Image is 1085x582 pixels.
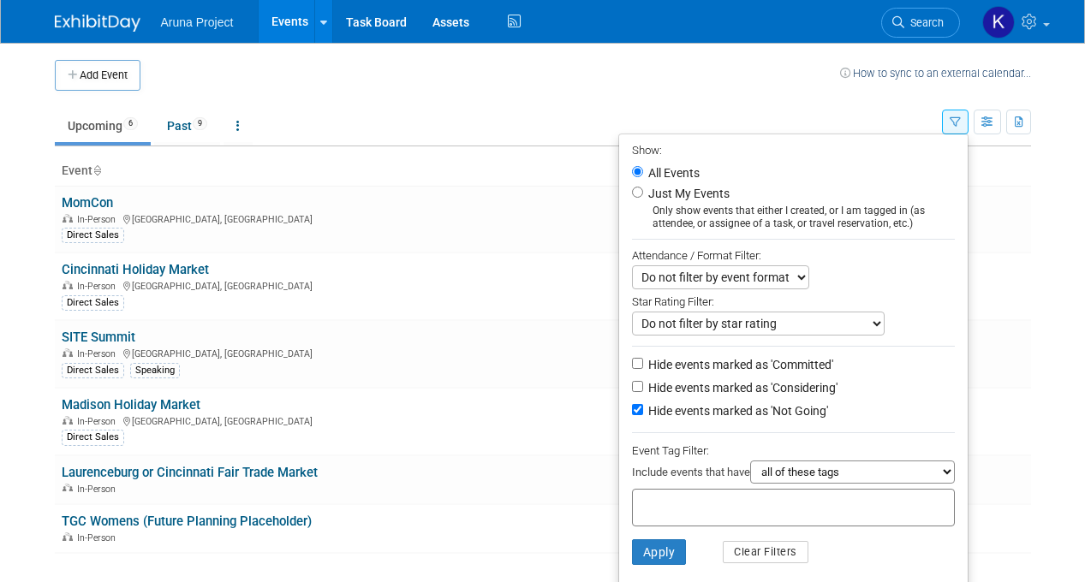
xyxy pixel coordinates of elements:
[645,167,700,179] label: All Events
[982,6,1015,39] img: Kristal Miller
[632,246,955,265] div: Attendance / Format Filter:
[62,228,124,243] div: Direct Sales
[55,157,641,186] th: Event
[62,413,634,427] div: [GEOGRAPHIC_DATA], [GEOGRAPHIC_DATA]
[62,211,634,225] div: [GEOGRAPHIC_DATA], [GEOGRAPHIC_DATA]
[632,205,955,230] div: Only show events that either I created, or I am tagged in (as attendee, or assignee of a task, or...
[63,484,73,492] img: In-Person Event
[62,465,318,480] a: Laurenceburg or Cincinnati Fair Trade Market
[62,330,135,345] a: SITE Summit
[77,532,121,543] span: In-Person
[77,214,121,225] span: In-Person
[62,430,124,445] div: Direct Sales
[904,16,944,29] span: Search
[62,397,200,413] a: Madison Holiday Market
[645,185,730,202] label: Just My Events
[154,110,220,142] a: Past9
[63,214,73,223] img: In-Person Event
[123,117,138,130] span: 6
[62,363,124,378] div: Direct Sales
[632,539,687,565] button: Apply
[645,402,828,419] label: Hide events marked as 'Not Going'
[62,295,124,311] div: Direct Sales
[193,117,207,130] span: 9
[77,416,121,427] span: In-Person
[130,363,180,378] div: Speaking
[62,514,312,529] a: TGC Womens (Future Planning Placeholder)
[62,278,634,292] div: [GEOGRAPHIC_DATA], [GEOGRAPHIC_DATA]
[632,460,955,489] div: Include events that have
[62,262,209,277] a: Cincinnati Holiday Market
[62,195,113,211] a: MomCon
[92,163,101,177] a: Sort by Event Name
[62,346,634,359] div: [GEOGRAPHIC_DATA], [GEOGRAPHIC_DATA]
[77,348,121,359] span: In-Person
[55,110,151,142] a: Upcoming6
[645,379,838,396] label: Hide events marked as 'Considering'
[723,541,808,563] button: Clear Filters
[55,15,140,32] img: ExhibitDay
[77,484,121,495] span: In-Person
[63,281,73,289] img: In-Person Event
[840,67,1031,80] a: How to sync to an external calendar...
[63,532,73,541] img: In-Person Event
[645,356,833,373] label: Hide events marked as 'Committed'
[77,281,121,292] span: In-Person
[161,15,234,29] span: Aruna Project
[55,60,140,91] button: Add Event
[881,8,960,38] a: Search
[632,441,955,460] div: Event Tag Filter:
[63,416,73,425] img: In-Person Event
[63,348,73,357] img: In-Person Event
[632,139,955,160] div: Show:
[632,289,955,312] div: Star Rating Filter:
